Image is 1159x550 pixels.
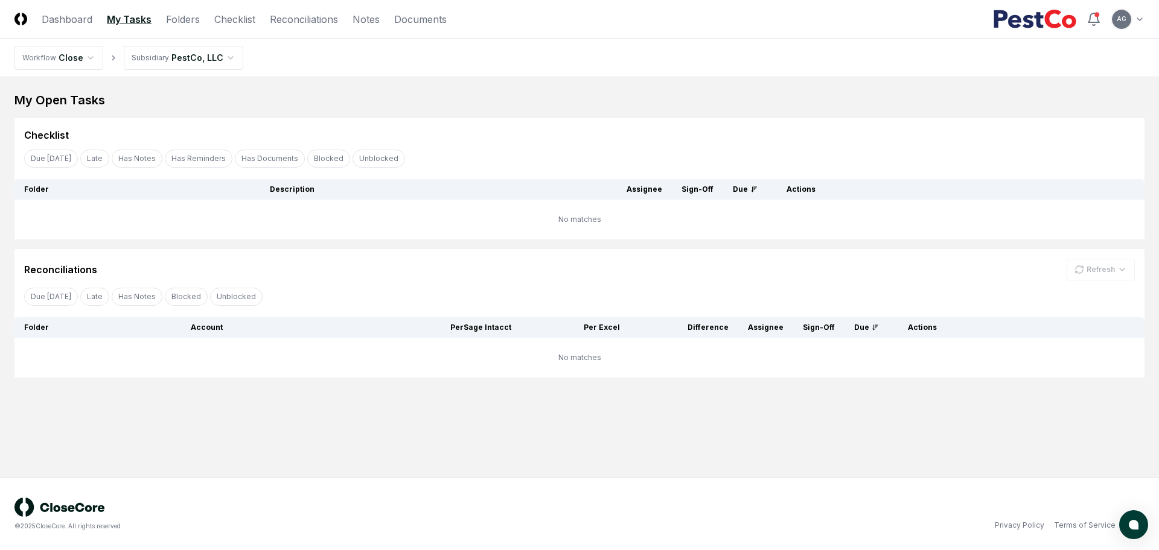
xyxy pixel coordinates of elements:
[165,288,208,306] button: Blocked
[394,12,447,27] a: Documents
[210,288,263,306] button: Unblocked
[80,150,109,168] button: Late
[777,184,1135,195] div: Actions
[165,150,232,168] button: Has Reminders
[14,92,1145,109] div: My Open Tasks
[793,317,845,338] th: Sign-Off
[521,317,630,338] th: Per Excel
[14,46,243,70] nav: breadcrumb
[14,200,1145,239] td: No matches
[307,150,350,168] button: Blocked
[412,317,521,338] th: Per Sage Intacct
[1119,510,1148,539] button: atlas-launcher
[733,184,758,195] div: Due
[22,52,56,63] div: Workflow
[132,52,169,63] div: Subsidiary
[898,322,1135,333] div: Actions
[166,12,200,27] a: Folders
[353,150,405,168] button: Unblocked
[14,317,181,338] th: Folder
[112,288,162,306] button: Has Notes
[14,179,260,200] th: Folder
[80,288,109,306] button: Late
[24,150,78,168] button: Due Today
[214,12,255,27] a: Checklist
[14,498,105,517] img: logo
[24,128,69,142] div: Checklist
[738,317,793,338] th: Assignee
[993,10,1077,29] img: PestCo logo
[1117,14,1126,24] span: AG
[24,262,97,277] div: Reconciliations
[112,150,162,168] button: Has Notes
[630,317,738,338] th: Difference
[854,322,879,333] div: Due
[672,179,723,200] th: Sign-Off
[235,150,305,168] button: Has Documents
[270,12,338,27] a: Reconciliations
[1111,8,1132,30] button: AG
[24,288,78,306] button: Due Today
[1054,520,1116,531] a: Terms of Service
[995,520,1044,531] a: Privacy Policy
[191,322,402,333] div: Account
[617,179,672,200] th: Assignee
[107,12,152,27] a: My Tasks
[353,12,380,27] a: Notes
[14,522,579,531] div: © 2025 CloseCore. All rights reserved.
[42,12,92,27] a: Dashboard
[14,338,1145,378] td: No matches
[260,179,617,200] th: Description
[14,13,27,25] img: Logo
